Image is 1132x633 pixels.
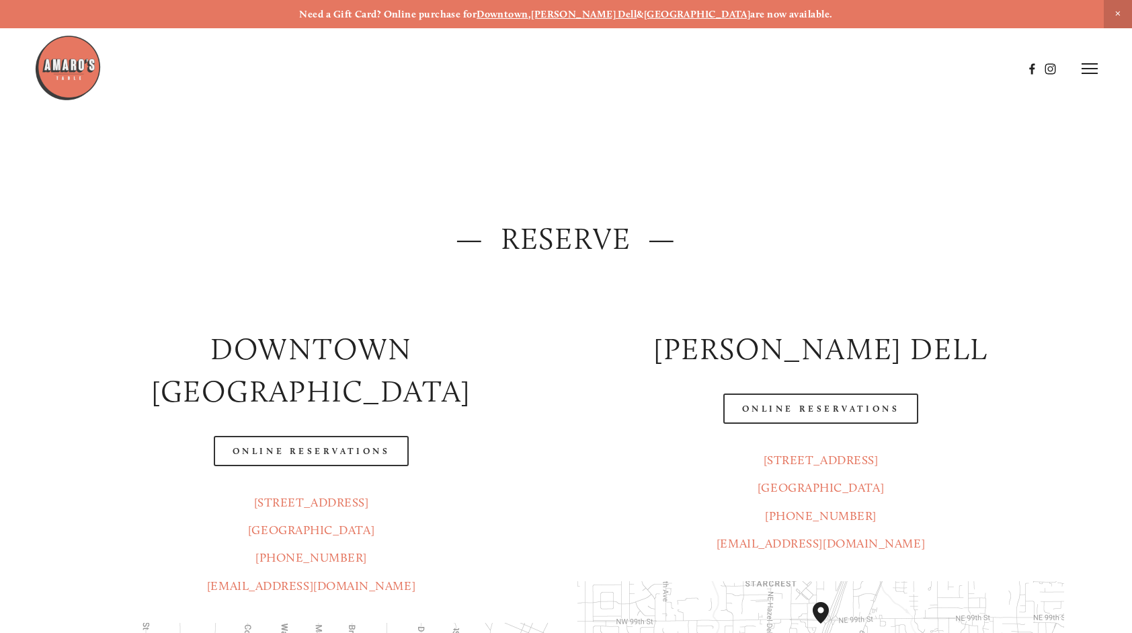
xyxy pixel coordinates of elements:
[214,436,409,466] a: Online Reservations
[637,8,643,20] strong: &
[577,328,1064,371] h2: [PERSON_NAME] DELL
[207,579,415,593] a: [EMAIL_ADDRESS][DOMAIN_NAME]
[34,34,102,102] img: Amaro's Table
[764,453,879,468] a: [STREET_ADDRESS]
[531,8,637,20] a: [PERSON_NAME] Dell
[723,394,918,424] a: Online Reservations
[717,536,925,551] a: [EMAIL_ADDRESS][DOMAIN_NAME]
[68,328,555,412] h2: Downtown [GEOGRAPHIC_DATA]
[758,480,884,495] a: [GEOGRAPHIC_DATA]
[477,8,528,20] a: Downtown
[528,8,531,20] strong: ,
[254,495,369,510] a: [STREET_ADDRESS]
[750,8,832,20] strong: are now available.
[255,550,367,565] a: [PHONE_NUMBER]
[299,8,477,20] strong: Need a Gift Card? Online purchase for
[248,523,374,537] a: [GEOGRAPHIC_DATA]
[644,8,751,20] a: [GEOGRAPHIC_DATA]
[765,509,877,523] a: [PHONE_NUMBER]
[68,218,1064,260] h2: — Reserve —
